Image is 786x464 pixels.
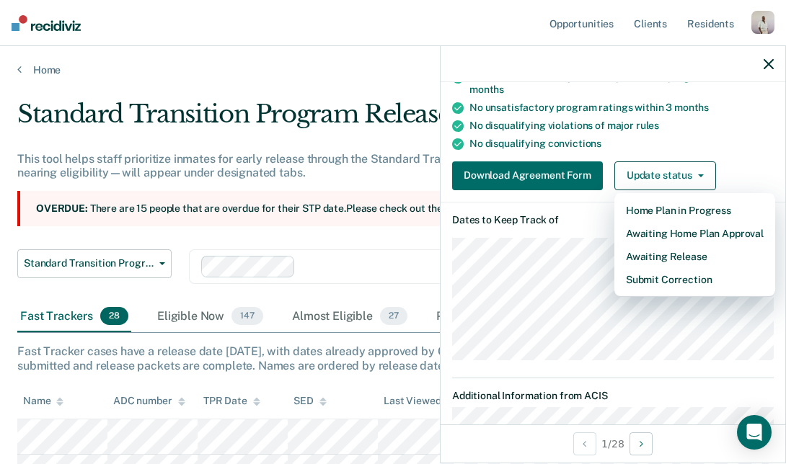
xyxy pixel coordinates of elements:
[452,214,774,226] dt: Dates to Keep Track of
[24,257,154,269] span: Standard Transition Program Release
[737,415,772,450] div: Open Intercom Messenger
[469,138,774,150] div: No disqualifying
[452,161,603,190] button: Download Agreement Form
[231,307,263,326] span: 147
[100,307,128,326] span: 28
[17,301,131,333] div: Fast Trackers
[17,99,725,140] div: Standard Transition Program Release
[614,245,775,268] button: Awaiting Release
[23,395,63,407] div: Name
[636,120,659,131] span: rules
[293,395,327,407] div: SED
[469,120,774,132] div: No disqualifying violations of major
[614,268,775,291] button: Submit Correction
[12,15,81,31] img: Recidiviz
[154,301,266,333] div: Eligible Now
[17,152,725,179] div: This tool helps staff prioritize inmates for early release through the Standard Transition Progra...
[573,432,596,455] button: Previous Opportunity
[17,63,769,76] a: Home
[469,71,774,96] div: No removals from major self-improvement programs within 18
[203,395,260,407] div: TPR Date
[384,395,454,407] div: Last Viewed
[614,199,775,222] button: Home Plan in Progress
[452,161,609,190] a: Download Agreement Form
[469,84,504,95] span: months
[17,191,725,226] section: There are 15 people that are overdue for their STP date. Please check out the on the selected cas...
[36,202,88,214] strong: Overdue:
[548,138,601,149] span: convictions
[674,102,709,113] span: months
[441,424,785,463] div: 1 / 28
[614,161,716,190] button: Update status
[17,344,769,372] div: Fast Tracker cases have a release date [DATE], with dates already approved by Central Time Comp. ...
[630,432,653,455] button: Next Opportunity
[433,301,518,333] div: Pending
[614,222,775,245] button: Awaiting Home Plan Approval
[380,307,407,326] span: 27
[289,301,410,333] div: Almost Eligible
[452,390,774,402] dt: Additional Information from ACIS
[469,102,774,114] div: No unsatisfactory program ratings within 3
[113,395,185,407] div: ADC number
